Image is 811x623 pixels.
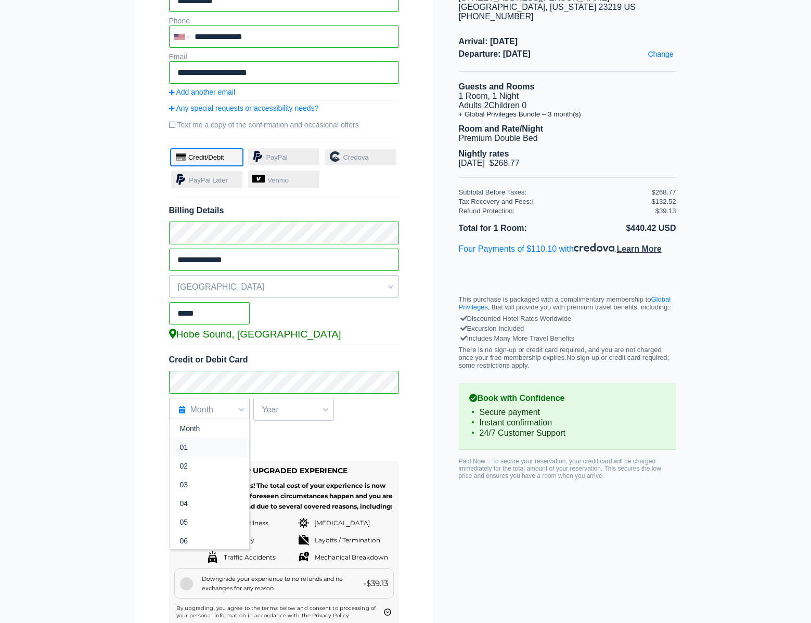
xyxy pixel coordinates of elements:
label: 02 [180,462,239,470]
label: 03 [180,481,239,489]
label: Month [180,424,239,433]
label: 05 [180,518,239,526]
label: 06 [180,537,239,545]
label: 04 [180,499,239,508]
label: 01 [180,443,239,451]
